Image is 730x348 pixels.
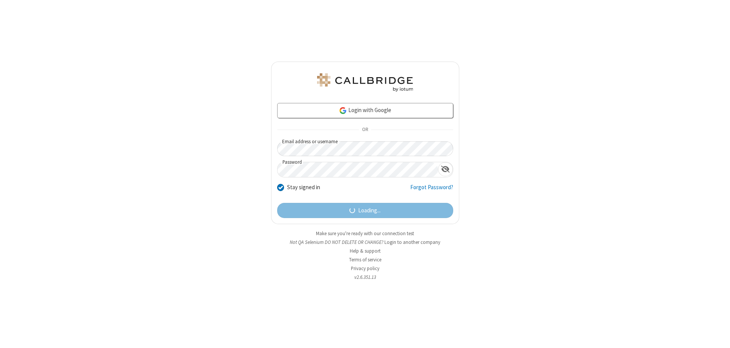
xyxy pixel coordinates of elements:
a: Login with Google [277,103,453,118]
button: Login to another company [384,239,440,246]
a: Help & support [350,248,381,254]
button: Loading... [277,203,453,218]
span: Loading... [358,206,381,215]
img: google-icon.png [339,106,347,115]
a: Make sure you're ready with our connection test [316,230,414,237]
input: Email address or username [277,141,453,156]
div: Show password [438,162,453,176]
a: Terms of service [349,256,381,263]
label: Stay signed in [287,183,320,192]
a: Privacy policy [351,265,379,272]
li: v2.6.351.13 [271,274,459,281]
img: QA Selenium DO NOT DELETE OR CHANGE [316,73,414,92]
li: Not QA Selenium DO NOT DELETE OR CHANGE? [271,239,459,246]
a: Forgot Password? [410,183,453,198]
input: Password [278,162,438,177]
span: OR [359,125,371,135]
